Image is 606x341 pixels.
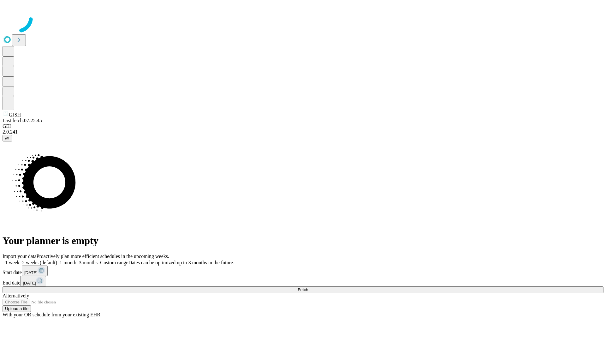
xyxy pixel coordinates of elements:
[3,276,603,286] div: End date
[5,260,20,265] span: 1 week
[79,260,98,265] span: 3 months
[3,312,100,317] span: With your OR schedule from your existing EHR
[24,270,38,275] span: [DATE]
[3,266,603,276] div: Start date
[9,112,21,117] span: GJSH
[3,254,37,259] span: Import your data
[3,135,12,141] button: @
[3,118,42,123] span: Last fetch: 07:25:45
[37,254,169,259] span: Proactively plan more efficient schedules in the upcoming weeks.
[128,260,234,265] span: Dates can be optimized up to 3 months in the future.
[60,260,76,265] span: 1 month
[20,276,46,286] button: [DATE]
[3,305,31,312] button: Upload a file
[100,260,128,265] span: Custom range
[3,123,603,129] div: GEI
[5,136,9,141] span: @
[22,260,57,265] span: 2 weeks (default)
[3,235,603,247] h1: Your planner is empty
[23,281,36,285] span: [DATE]
[298,287,308,292] span: Fetch
[3,286,603,293] button: Fetch
[3,129,603,135] div: 2.0.241
[3,293,29,298] span: Alternatively
[22,266,48,276] button: [DATE]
